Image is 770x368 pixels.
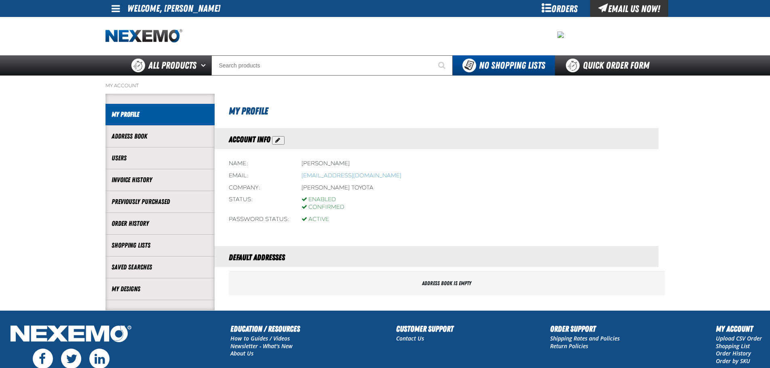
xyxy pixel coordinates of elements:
h2: Order Support [550,323,620,335]
bdo: [EMAIL_ADDRESS][DOMAIN_NAME] [302,172,401,179]
span: Default Addresses [229,252,285,262]
div: Password status [229,216,289,223]
a: Shopping List [716,342,750,350]
span: Account Info [229,135,270,144]
a: My Profile [112,110,209,119]
a: Contact Us [396,334,424,342]
a: Order by SKU [716,357,750,365]
a: Opens a default email client to write an email to vtoreceptionist@vtaig.com [302,172,401,179]
div: Active [302,216,329,223]
a: My Account [105,82,139,89]
img: 2478c7e4e0811ca5ea97a8c95d68d55a.jpeg [557,32,564,38]
a: Shopping Lists [112,241,209,250]
a: Address Book [112,132,209,141]
span: No Shopping Lists [479,60,545,71]
div: Confirmed [302,204,344,211]
a: Newsletter - What's New [230,342,293,350]
div: Enabled [302,196,344,204]
div: Email [229,172,289,180]
button: Start Searching [432,55,453,76]
input: Search [211,55,453,76]
a: Previously Purchased [112,197,209,206]
h2: Education / Resources [230,323,300,335]
img: Nexemo logo [105,29,182,43]
button: Action Edit Account Information [272,136,285,145]
div: Company [229,184,289,192]
button: You do not have available Shopping Lists. Open to Create a New List [453,55,555,76]
a: Upload CSV Order [716,334,762,342]
a: Saved Searches [112,263,209,272]
a: Order History [112,219,209,228]
a: Home [105,29,182,43]
a: Invoice History [112,175,209,185]
span: My Profile [229,105,268,117]
nav: Breadcrumbs [105,82,665,89]
img: Nexemo Logo [8,323,134,347]
a: Order History [716,349,751,357]
span: All Products [148,58,196,73]
a: Shipping Rates and Policies [550,334,620,342]
div: [PERSON_NAME] [302,160,350,168]
div: Name [229,160,289,168]
h2: Customer Support [396,323,454,335]
a: Users [112,154,209,163]
a: Return Policies [550,342,588,350]
div: Address book is empty [229,271,665,295]
h2: My Account [716,323,762,335]
a: Quick Order Form [555,55,665,76]
a: How to Guides / Videos [230,334,290,342]
a: My Designs [112,284,209,294]
a: About Us [230,349,253,357]
div: [PERSON_NAME] Toyota [302,184,373,192]
div: Status [229,196,289,211]
button: Open All Products pages [198,55,211,76]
